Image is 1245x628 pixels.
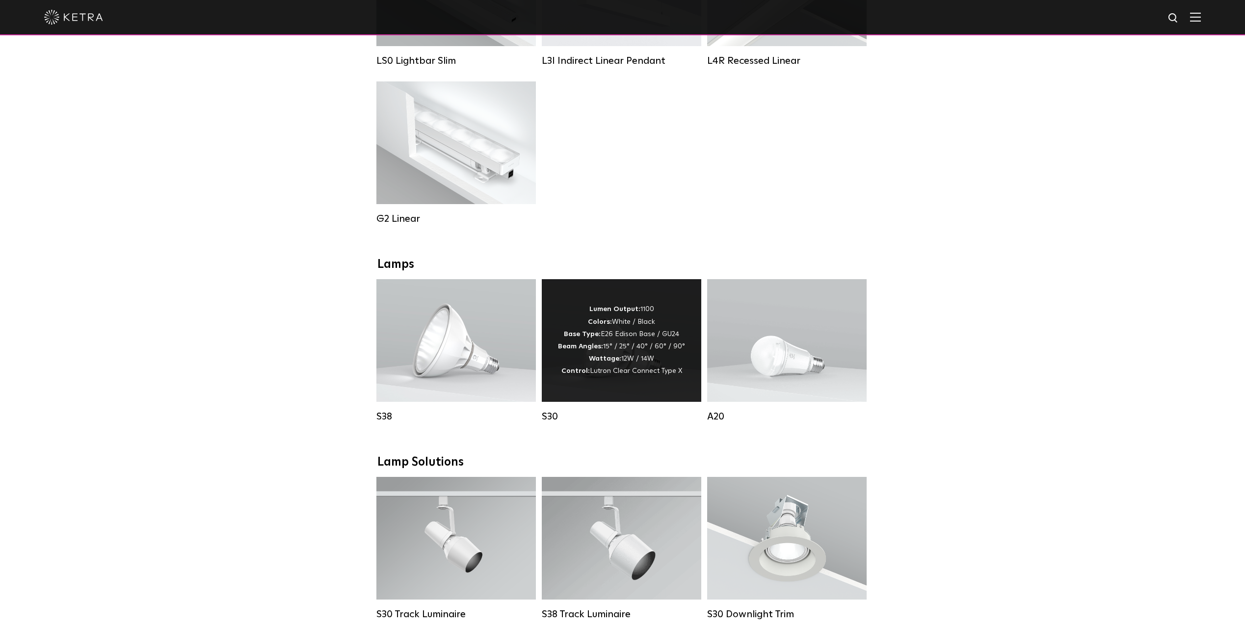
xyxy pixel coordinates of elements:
a: S30 Downlight Trim S30 Downlight Trim [707,477,867,620]
a: S30 Track Luminaire Lumen Output:1100Colors:White / BlackBeam Angles:15° / 25° / 40° / 60° / 90°W... [376,477,536,620]
div: Lamp Solutions [377,455,868,470]
strong: Colors: [588,318,612,325]
strong: Beam Angles: [558,343,603,350]
div: S30 Track Luminaire [376,608,536,620]
div: S30 [542,411,701,422]
strong: Lumen Output: [589,306,640,313]
div: LS0 Lightbar Slim [376,55,536,67]
div: S30 Downlight Trim [707,608,867,620]
a: A20 Lumen Output:600 / 800Colors:White / BlackBase Type:E26 Edison Base / GU24Beam Angles:Omni-Di... [707,279,867,422]
div: Lamps [377,258,868,272]
a: S38 Track Luminaire Lumen Output:1100Colors:White / BlackBeam Angles:10° / 25° / 40° / 60°Wattage... [542,477,701,620]
div: A20 [707,411,867,422]
a: S38 Lumen Output:1100Colors:White / BlackBase Type:E26 Edison Base / GU24Beam Angles:10° / 25° / ... [376,279,536,422]
img: Hamburger%20Nav.svg [1190,12,1201,22]
a: S30 Lumen Output:1100Colors:White / BlackBase Type:E26 Edison Base / GU24Beam Angles:15° / 25° / ... [542,279,701,422]
strong: Wattage: [589,355,621,362]
a: G2 Linear Lumen Output:400 / 700 / 1000Colors:WhiteBeam Angles:Flood / [GEOGRAPHIC_DATA] / Narrow... [376,81,536,225]
strong: Control: [561,367,590,374]
div: L3I Indirect Linear Pendant [542,55,701,67]
div: S38 Track Luminaire [542,608,701,620]
img: search icon [1167,12,1180,25]
div: L4R Recessed Linear [707,55,867,67]
div: G2 Linear [376,213,536,225]
img: ketra-logo-2019-white [44,10,103,25]
div: S38 [376,411,536,422]
div: 1100 White / Black E26 Edison Base / GU24 15° / 25° / 40° / 60° / 90° 12W / 14W [558,303,685,377]
strong: Base Type: [564,331,601,338]
span: Lutron Clear Connect Type X [590,367,682,374]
